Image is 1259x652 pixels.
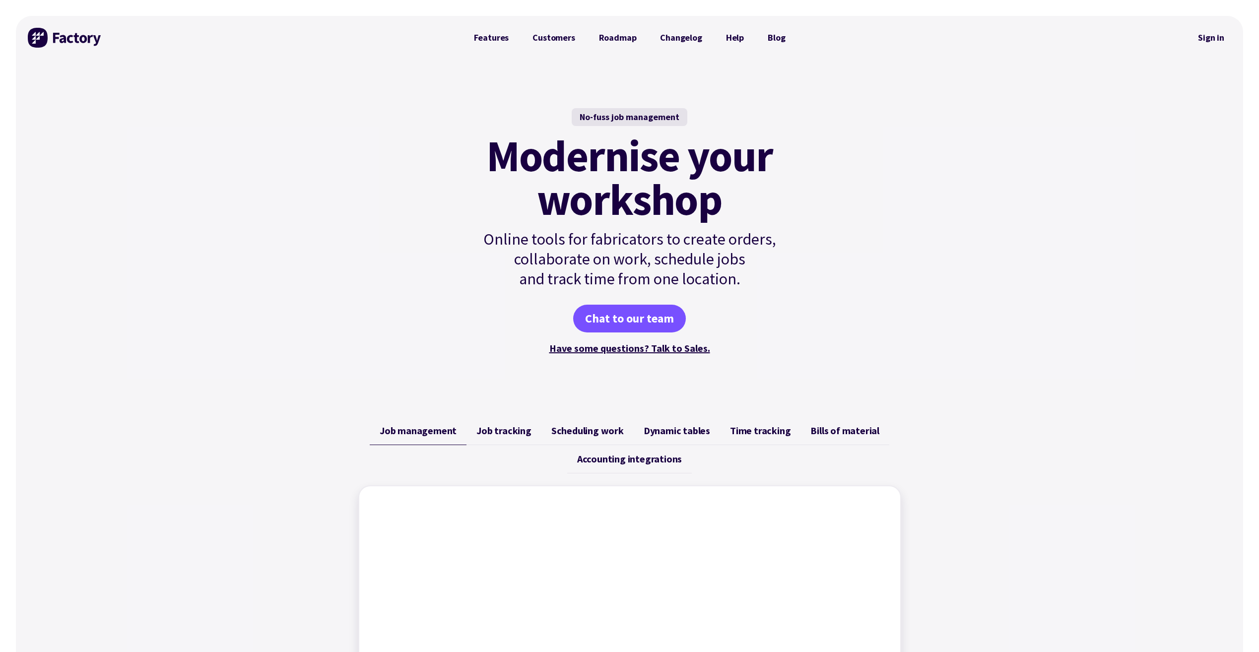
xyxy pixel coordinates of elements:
mark: Modernise your workshop [486,134,773,221]
a: Have some questions? Talk to Sales. [549,342,710,354]
a: Roadmap [587,28,649,48]
span: Accounting integrations [577,453,682,465]
nav: Secondary Navigation [1191,26,1231,49]
a: Sign in [1191,26,1231,49]
a: Help [714,28,756,48]
span: Time tracking [730,425,791,437]
a: Changelog [648,28,714,48]
span: Scheduling work [551,425,624,437]
span: Dynamic tables [644,425,710,437]
span: Job management [380,425,457,437]
img: Factory [28,28,102,48]
span: Job tracking [476,425,531,437]
nav: Primary Navigation [462,28,797,48]
a: Features [462,28,521,48]
a: Customers [521,28,587,48]
div: No-fuss job management [572,108,687,126]
iframe: Chat Widget [1209,604,1259,652]
a: Chat to our team [573,305,686,332]
p: Online tools for fabricators to create orders, collaborate on work, schedule jobs and track time ... [462,229,797,289]
a: Blog [756,28,797,48]
span: Bills of material [810,425,879,437]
